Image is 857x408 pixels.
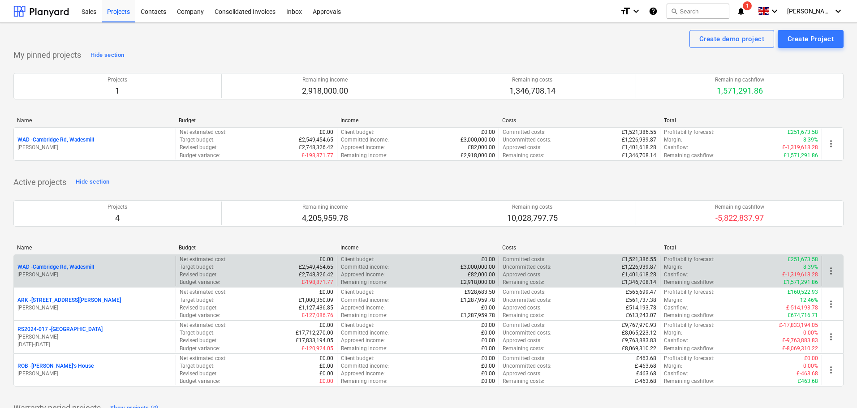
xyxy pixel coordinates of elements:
[812,365,857,408] iframe: Chat Widget
[664,312,715,319] p: Remaining cashflow :
[503,337,542,344] p: Approved costs :
[743,1,752,10] span: 1
[180,288,227,296] p: Net estimated cost :
[481,256,495,263] p: £0.00
[636,355,656,362] p: £463.68
[622,136,656,144] p: £1,226,939.87
[481,370,495,378] p: £0.00
[481,129,495,136] p: £0.00
[787,8,832,15] span: [PERSON_NAME]
[17,263,94,271] p: WAD - Cambridge Rd, Wadesmill
[503,288,546,296] p: Committed costs :
[341,288,375,296] p: Client budget :
[664,296,682,304] p: Margin :
[108,86,127,96] p: 1
[13,50,81,60] p: My pinned projects
[803,136,818,144] p: 8.39%
[803,362,818,370] p: 0.00%
[180,256,227,263] p: Net estimated cost :
[664,329,682,337] p: Margin :
[180,136,215,144] p: Target budget :
[664,279,715,286] p: Remaining cashflow :
[461,312,495,319] p: £1,287,959.78
[715,86,764,96] p: 1,571,291.86
[503,355,546,362] p: Committed costs :
[17,144,172,151] p: [PERSON_NAME]
[664,144,688,151] p: Cashflow :
[301,345,333,352] p: £-120,924.05
[788,129,818,136] p: £251,673.58
[788,312,818,319] p: £674,716.71
[76,177,109,187] div: Hide section
[299,263,333,271] p: £2,549,454.65
[319,256,333,263] p: £0.00
[340,117,495,124] div: Income
[804,355,818,362] p: £0.00
[502,245,657,251] div: Costs
[180,279,220,286] p: Budget variance :
[664,370,688,378] p: Cashflow :
[299,296,333,304] p: £1,000,350.09
[622,337,656,344] p: £9,763,883.83
[689,30,774,48] button: Create demo project
[108,213,127,223] p: 4
[507,203,558,211] p: Remaining costs
[664,345,715,352] p: Remaining cashflow :
[180,271,218,279] p: Revised budget :
[302,203,348,211] p: Remaining income
[17,136,172,151] div: WAD -Cambridge Rd, Wadesmill[PERSON_NAME]
[503,152,544,159] p: Remaining costs :
[301,312,333,319] p: £-127,086.76
[715,76,764,84] p: Remaining cashflow
[503,322,546,329] p: Committed costs :
[636,370,656,378] p: £463.68
[88,48,126,62] button: Hide section
[664,245,818,251] div: Total
[671,8,678,15] span: search
[826,299,836,309] span: more_vert
[17,370,172,378] p: [PERSON_NAME]
[664,271,688,279] p: Cashflow :
[17,333,172,341] p: [PERSON_NAME]
[622,279,656,286] p: £1,346,708.14
[635,378,656,385] p: £-463.68
[341,129,375,136] p: Client budget :
[468,271,495,279] p: £82,000.00
[341,329,389,337] p: Committed income :
[788,33,834,45] div: Create Project
[503,129,546,136] p: Committed costs :
[481,362,495,370] p: £0.00
[180,304,218,312] p: Revised budget :
[503,329,551,337] p: Uncommitted costs :
[341,355,375,362] p: Client budget :
[17,362,94,370] p: ROB - [PERSON_NAME]'s House
[778,30,844,48] button: Create Project
[715,213,764,223] p: -5,822,837.97
[784,279,818,286] p: £1,571,291.86
[503,271,542,279] p: Approved costs :
[664,362,682,370] p: Margin :
[341,312,388,319] p: Remaining income :
[180,370,218,378] p: Revised budget :
[782,144,818,151] p: £-1,319,618.28
[503,263,551,271] p: Uncommitted costs :
[715,203,764,211] p: Remaining cashflow
[108,76,127,84] p: Projects
[180,337,218,344] p: Revised budget :
[736,6,745,17] i: notifications
[481,322,495,329] p: £0.00
[622,271,656,279] p: £1,401,618.28
[17,296,121,304] p: ARK - [STREET_ADDRESS][PERSON_NAME]
[507,213,558,223] p: 10,028,797.75
[17,326,103,333] p: RS2024-017 - [GEOGRAPHIC_DATA]
[626,304,656,312] p: £514,193.78
[461,279,495,286] p: £2,918,000.00
[319,288,333,296] p: £0.00
[649,6,658,17] i: Knowledge base
[180,296,215,304] p: Target budget :
[341,136,389,144] p: Committed income :
[461,263,495,271] p: £3,000,000.00
[17,117,172,124] div: Name
[503,296,551,304] p: Uncommitted costs :
[664,378,715,385] p: Remaining cashflow :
